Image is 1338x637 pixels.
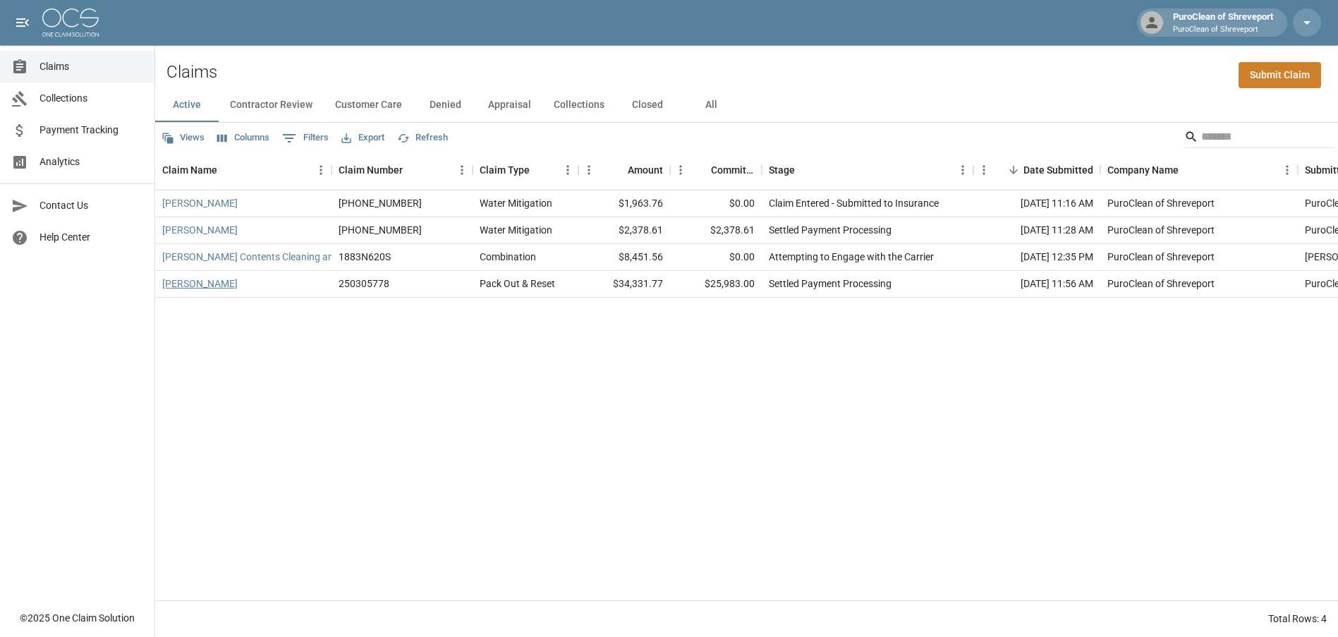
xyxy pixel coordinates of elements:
div: 01-009-194722 [339,223,422,237]
span: Analytics [39,154,143,169]
button: Menu [670,159,691,181]
span: Claims [39,59,143,74]
button: Active [155,88,219,122]
div: Company Name [1107,150,1179,190]
div: Claim Number [339,150,403,190]
button: Menu [451,159,473,181]
div: Water Mitigation [480,223,552,237]
div: PuroClean of Shreveport [1167,10,1279,35]
div: Company Name [1100,150,1298,190]
button: Sort [608,160,628,180]
div: PuroClean of Shreveport [1107,250,1215,264]
div: Claim Type [480,150,530,190]
button: Menu [952,159,973,181]
div: $2,378.61 [578,217,670,244]
div: Amount [578,150,670,190]
button: Denied [413,88,477,122]
button: Sort [530,160,549,180]
div: 01-009-210545 [339,196,422,210]
a: [PERSON_NAME] [162,277,238,291]
div: $25,983.00 [670,271,762,298]
div: Committed Amount [670,150,762,190]
h2: Claims [166,62,217,83]
div: [DATE] 12:35 PM [973,244,1100,271]
button: Sort [691,160,711,180]
span: Collections [39,91,143,106]
button: Refresh [394,127,451,149]
button: Sort [217,160,237,180]
div: [DATE] 11:16 AM [973,190,1100,217]
div: Date Submitted [973,150,1100,190]
div: $8,451.56 [578,244,670,271]
a: [PERSON_NAME] [162,196,238,210]
div: Pack Out & Reset [480,277,555,291]
button: Customer Care [324,88,413,122]
button: Menu [578,159,600,181]
button: All [679,88,743,122]
div: $0.00 [670,190,762,217]
a: [PERSON_NAME] [162,223,238,237]
button: Export [338,127,388,149]
button: Menu [310,159,332,181]
button: Appraisal [477,88,542,122]
a: [PERSON_NAME] Contents Cleaning and Packout [162,250,378,264]
div: Total Rows: 4 [1268,612,1327,626]
button: Closed [616,88,679,122]
div: $2,378.61 [670,217,762,244]
div: $0.00 [670,244,762,271]
button: Views [158,127,208,149]
div: dynamic tabs [155,88,1338,122]
div: PuroClean of Shreveport [1107,196,1215,210]
button: Menu [557,159,578,181]
button: open drawer [8,8,37,37]
div: Stage [762,150,973,190]
span: Payment Tracking [39,123,143,138]
a: Submit Claim [1239,62,1321,88]
span: Help Center [39,230,143,245]
div: Search [1184,126,1335,151]
img: ocs-logo-white-transparent.png [42,8,99,37]
div: [DATE] 11:28 AM [973,217,1100,244]
button: Select columns [214,127,273,149]
button: Menu [973,159,995,181]
div: Stage [769,150,795,190]
div: [DATE] 11:56 AM [973,271,1100,298]
div: Date Submitted [1023,150,1093,190]
div: PuroClean of Shreveport [1107,277,1215,291]
div: Claim Entered - Submitted to Insurance [769,196,939,210]
span: Contact Us [39,198,143,213]
div: Claim Name [155,150,332,190]
button: Collections [542,88,616,122]
div: Claim Type [473,150,578,190]
div: Settled Payment Processing [769,223,892,237]
div: Committed Amount [711,150,755,190]
div: PuroClean of Shreveport [1107,223,1215,237]
div: Combination [480,250,536,264]
div: 250305778 [339,277,389,291]
div: $1,963.76 [578,190,670,217]
div: © 2025 One Claim Solution [20,611,135,625]
button: Sort [403,160,422,180]
div: Attempting to Engage with the Carrier [769,250,934,264]
div: $34,331.77 [578,271,670,298]
div: Amount [628,150,663,190]
button: Show filters [279,127,332,150]
div: Claim Name [162,150,217,190]
button: Sort [795,160,815,180]
div: 1883N620S [339,250,391,264]
button: Sort [1179,160,1198,180]
button: Sort [1004,160,1023,180]
div: Settled Payment Processing [769,277,892,291]
p: PuroClean of Shreveport [1173,24,1273,36]
div: Water Mitigation [480,196,552,210]
div: Claim Number [332,150,473,190]
button: Contractor Review [219,88,324,122]
button: Menu [1277,159,1298,181]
